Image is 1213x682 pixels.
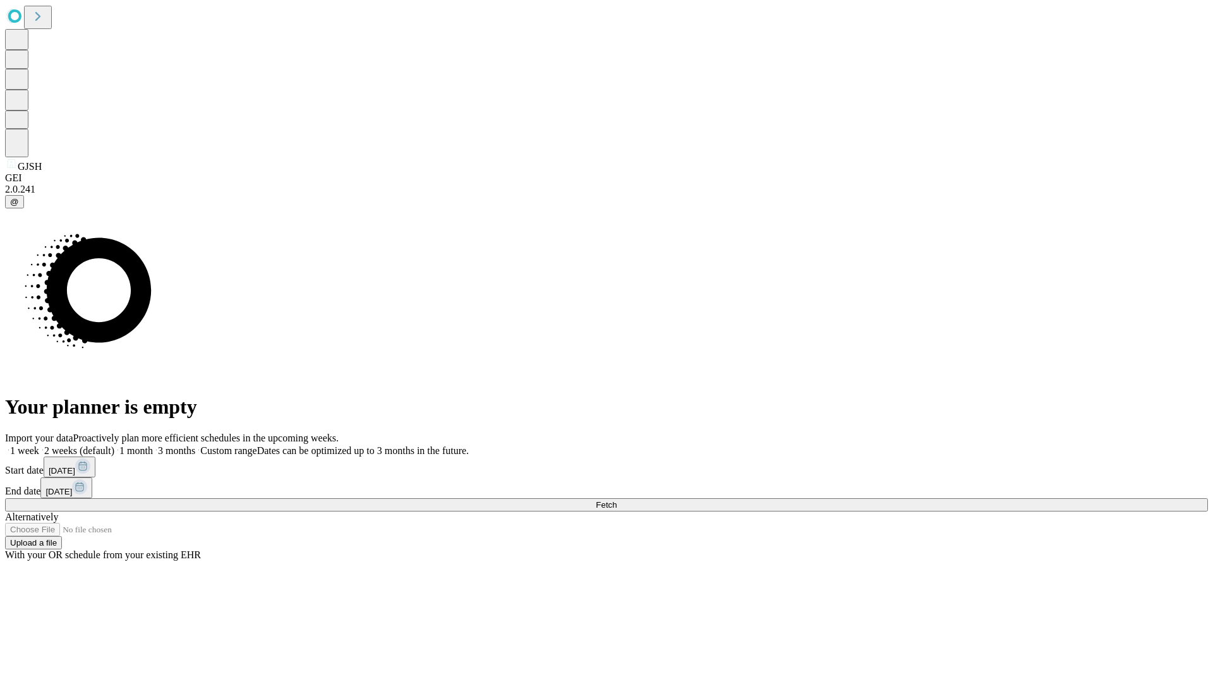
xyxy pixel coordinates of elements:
span: 2 weeks (default) [44,445,114,456]
div: GEI [5,172,1208,184]
span: Alternatively [5,512,58,522]
span: Fetch [596,500,617,510]
button: [DATE] [44,457,95,477]
span: 1 month [119,445,153,456]
span: Import your data [5,433,73,443]
div: 2.0.241 [5,184,1208,195]
span: With your OR schedule from your existing EHR [5,549,201,560]
button: Upload a file [5,536,62,549]
span: Custom range [200,445,256,456]
span: Proactively plan more efficient schedules in the upcoming weeks. [73,433,339,443]
span: [DATE] [45,487,72,496]
span: Dates can be optimized up to 3 months in the future. [257,445,469,456]
div: Start date [5,457,1208,477]
div: End date [5,477,1208,498]
h1: Your planner is empty [5,395,1208,419]
button: @ [5,195,24,208]
button: [DATE] [40,477,92,498]
span: GJSH [18,161,42,172]
span: [DATE] [49,466,75,476]
span: 3 months [158,445,195,456]
span: 1 week [10,445,39,456]
span: @ [10,197,19,206]
button: Fetch [5,498,1208,512]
